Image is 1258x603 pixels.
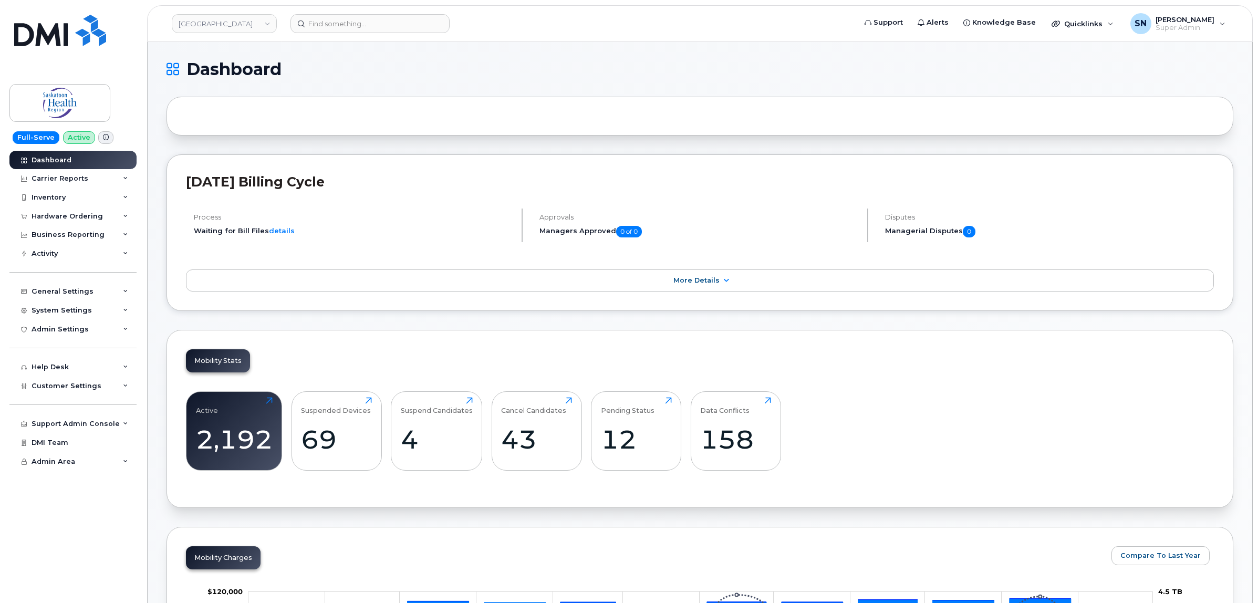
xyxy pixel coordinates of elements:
[401,397,473,414] div: Suspend Candidates
[196,424,273,455] div: 2,192
[196,397,273,464] a: Active2,192
[207,587,243,596] tspan: $120,000
[601,424,672,455] div: 12
[301,397,372,464] a: Suspended Devices69
[1111,546,1210,565] button: Compare To Last Year
[301,424,372,455] div: 69
[885,226,1214,237] h5: Managerial Disputes
[194,213,513,221] h4: Process
[700,424,771,455] div: 158
[700,397,750,414] div: Data Conflicts
[401,397,473,464] a: Suspend Candidates4
[601,397,672,464] a: Pending Status12
[1120,550,1201,560] span: Compare To Last Year
[539,213,858,221] h4: Approvals
[616,226,642,237] span: 0 of 0
[501,424,572,455] div: 43
[673,276,720,284] span: More Details
[186,61,282,77] span: Dashboard
[963,226,975,237] span: 0
[539,226,858,237] h5: Managers Approved
[1158,587,1182,596] tspan: 4.5 TB
[401,424,473,455] div: 4
[501,397,566,414] div: Cancel Candidates
[269,226,295,235] a: details
[885,213,1214,221] h4: Disputes
[301,397,371,414] div: Suspended Devices
[1212,557,1250,595] iframe: Messenger Launcher
[700,397,771,464] a: Data Conflicts158
[601,397,654,414] div: Pending Status
[207,587,243,596] g: $0
[194,226,513,236] li: Waiting for Bill Files
[501,397,572,464] a: Cancel Candidates43
[186,174,1214,190] h2: [DATE] Billing Cycle
[196,397,218,414] div: Active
